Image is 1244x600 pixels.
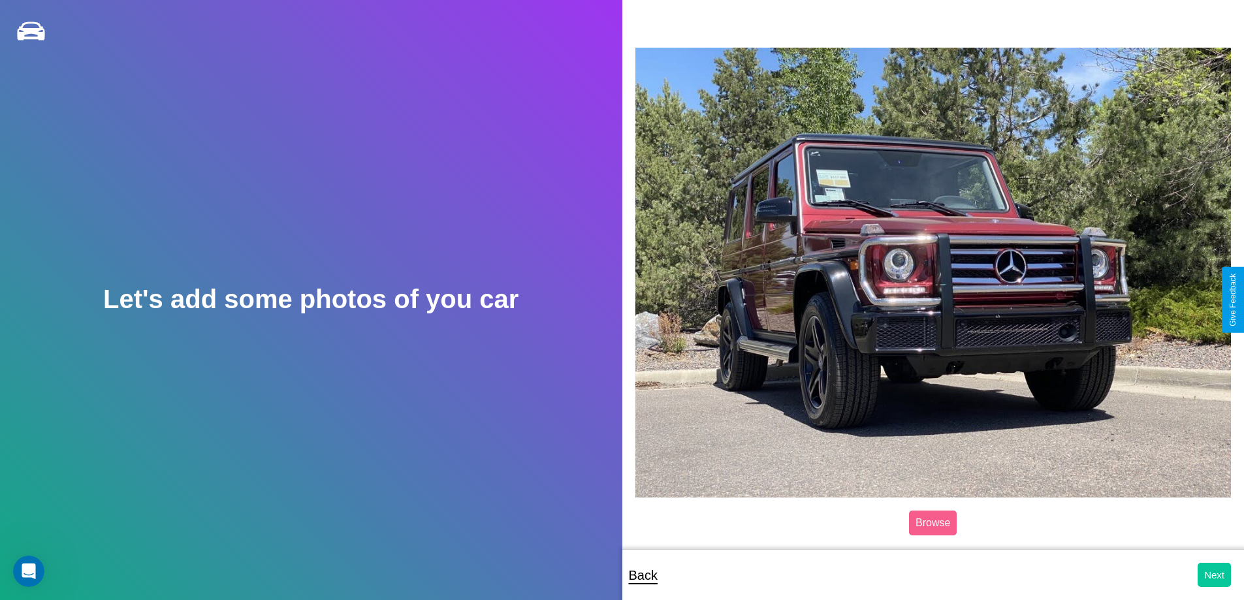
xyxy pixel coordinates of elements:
[13,556,44,587] iframe: Intercom live chat
[635,48,1232,497] img: posted
[1198,563,1231,587] button: Next
[909,511,957,535] label: Browse
[1228,274,1237,326] div: Give Feedback
[103,285,518,314] h2: Let's add some photos of you car
[629,563,658,587] p: Back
